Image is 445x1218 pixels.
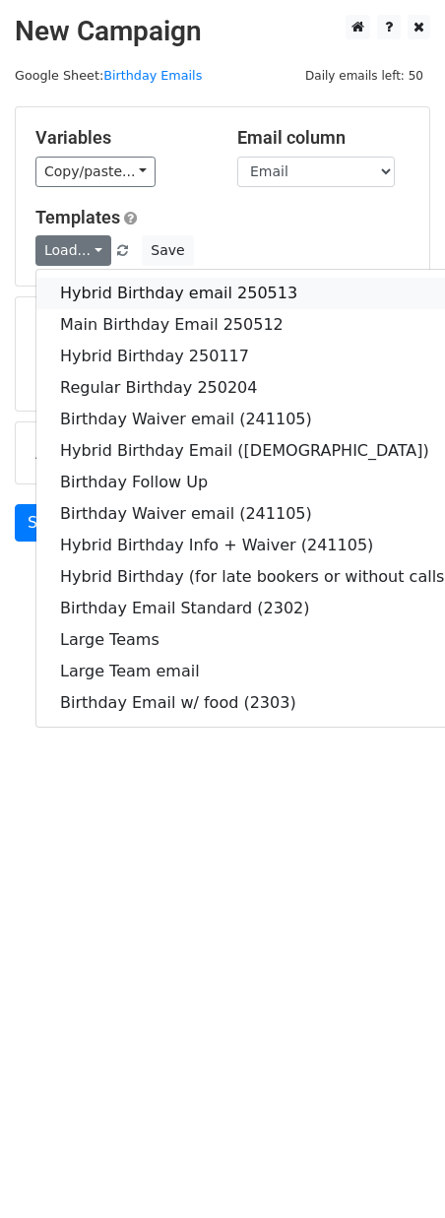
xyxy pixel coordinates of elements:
span: Daily emails left: 50 [298,65,430,87]
iframe: Chat Widget [347,1123,445,1218]
small: Google Sheet: [15,68,202,83]
h5: Variables [35,127,208,149]
a: Copy/paste... [35,157,156,187]
a: Daily emails left: 50 [298,68,430,83]
a: Load... [35,235,111,266]
h2: New Campaign [15,15,430,48]
a: Send [15,504,80,542]
h5: Email column [237,127,410,149]
a: Templates [35,207,120,227]
button: Save [142,235,193,266]
a: Birthday Emails [103,68,202,83]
